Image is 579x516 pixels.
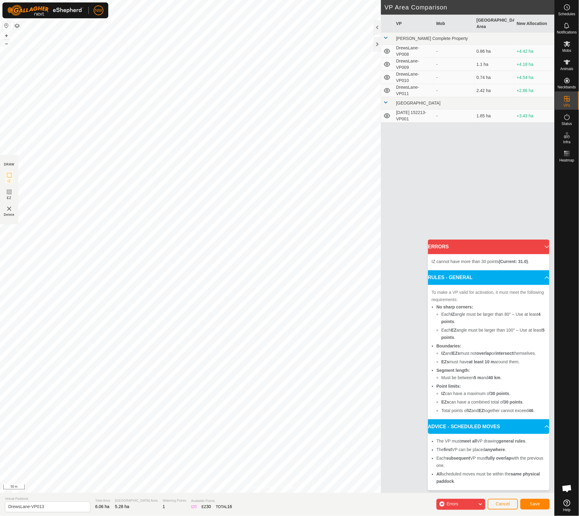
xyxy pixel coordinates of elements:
span: Infra [563,140,570,144]
b: All [437,472,442,477]
span: Mobs [563,49,571,52]
span: Delete [4,212,15,217]
span: ADVICE - SCHEDULED MOVES [428,423,500,430]
button: Cancel [488,499,518,510]
span: Status [562,122,572,126]
b: EZs [441,400,449,404]
li: Each angle must be larger than 100° – Use at least . [441,326,546,341]
p-accordion-header: ERRORS [428,240,549,254]
h2: VP Area Comparison [385,4,555,11]
span: Neckbands [558,85,576,89]
span: IZ [8,179,11,183]
img: VP [5,205,13,212]
div: IZ [191,504,196,510]
td: +4.54 ha [514,71,555,84]
li: scheduled moves must be within the . [437,471,546,485]
td: DrewsLane-VP010 [394,71,434,84]
p-accordion-content: ERRORS [428,254,549,270]
b: No sharp corners: [437,304,473,309]
b: anywhere [485,447,505,452]
b: subsequent [446,456,470,461]
div: - [436,48,472,55]
td: 2.42 ha [474,84,514,97]
div: TOTAL [216,504,232,510]
b: IZ [441,351,445,356]
b: IZ [451,312,455,317]
th: New Allocation [514,15,555,33]
td: DrewsLane-VP008 [394,45,434,58]
span: 16 [227,504,232,509]
b: fully overlap [486,456,511,461]
span: Virtual Paddock [5,496,90,502]
button: Save [520,499,550,510]
img: Gallagher Logo [7,5,84,16]
p-accordion-content: ADVICE - SCHEDULED MOVES [428,434,549,490]
td: +4.42 ha [514,45,555,58]
b: 30 points [491,391,509,396]
td: 0.74 ha [474,71,514,84]
b: IZ [468,408,471,413]
a: Privacy Policy [253,485,276,490]
b: EZ [451,328,457,333]
li: can have a maximum of . [441,390,546,397]
span: NW [95,7,102,14]
li: must have around them. [441,358,546,365]
span: [GEOGRAPHIC_DATA] Area [115,498,158,504]
span: 30 [206,504,211,509]
button: – [3,40,10,47]
span: Available Points [191,499,232,504]
span: [GEOGRAPHIC_DATA] [396,101,441,105]
b: 46 [529,408,534,413]
b: meet all [461,439,477,444]
li: The VP must VP drawing . [437,438,546,445]
td: +2.86 ha [514,84,555,97]
span: VPs [563,104,570,107]
td: 1.85 ha [474,109,514,123]
td: +4.18 ha [514,58,555,71]
b: Boundaries: [437,343,462,348]
a: Help [555,497,579,514]
b: 5 points [441,328,545,340]
p-accordion-content: RULES - GENERAL [428,285,549,419]
b: EZs [441,359,449,364]
th: Mob [434,15,474,33]
b: overlap [477,351,492,356]
td: +3.43 ha [514,109,555,123]
span: Watering Points [163,498,186,504]
span: Save [530,502,540,507]
div: EZ [202,504,211,510]
b: Point limits: [437,384,461,389]
div: - [436,87,472,94]
span: ERRORS [428,243,449,251]
td: 1.1 ha [474,58,514,71]
p-accordion-header: ADVICE - SCHEDULED MOVES [428,419,549,434]
div: - [436,61,472,68]
td: 0.86 ha [474,45,514,58]
td: DrewsLane-VP011 [394,84,434,97]
span: [PERSON_NAME] Complete Property [396,36,468,41]
b: intersect [495,351,513,356]
b: EZ [479,408,484,413]
span: Animals [560,67,574,71]
b: EZs [452,351,460,356]
li: Must be between and . [441,374,546,381]
span: RULES - GENERAL [428,274,473,281]
b: at least 10 m [469,359,494,364]
b: general rules [499,439,525,444]
li: and must not or themselves. [441,350,546,357]
li: can have a combined total of . [441,398,546,406]
span: IZ cannot have more than 30 points . [432,259,529,264]
b: 40 km [488,375,501,380]
th: VP [394,15,434,33]
li: Total points of and together cannot exceed . [441,407,546,414]
span: Total Area [95,498,110,504]
b: IZ [441,391,445,396]
b: 4 points [441,312,541,324]
span: Schedules [558,12,575,16]
a: Contact Us [283,485,301,490]
span: Cancel [496,502,510,507]
span: 1 [163,504,165,509]
div: DRAW [4,162,14,167]
b: (Current: 31.0) [499,259,528,264]
b: Segment length: [437,368,470,373]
